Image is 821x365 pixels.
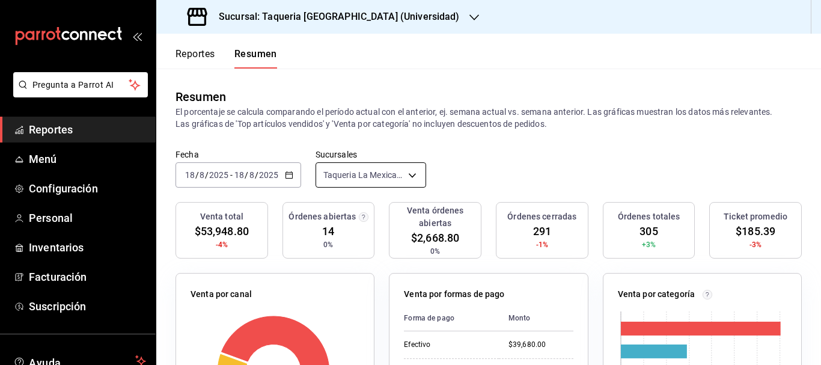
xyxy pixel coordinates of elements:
[430,246,440,257] span: 0%
[175,48,277,69] div: navigation tabs
[209,10,460,24] h3: Sucursal: Taqueria [GEOGRAPHIC_DATA] (Universidad)
[618,210,680,223] h3: Órdenes totales
[404,305,499,331] th: Forma de pago
[230,170,233,180] span: -
[216,239,228,250] span: -4%
[205,170,209,180] span: /
[322,223,334,239] span: 14
[191,288,252,301] p: Venta por canal
[394,204,476,230] h3: Venta órdenes abiertas
[508,340,573,350] div: $39,680.00
[642,239,656,250] span: +3%
[234,170,245,180] input: --
[29,269,146,285] span: Facturación
[29,151,146,167] span: Menú
[200,210,243,223] h3: Venta total
[209,170,229,180] input: ----
[29,210,146,226] span: Personal
[411,230,459,246] span: $2,668.80
[8,87,148,100] a: Pregunta a Parrot AI
[724,210,787,223] h3: Ticket promedio
[404,340,489,350] div: Efectivo
[195,223,249,239] span: $53,948.80
[639,223,658,239] span: 305
[288,210,356,223] h3: Órdenes abiertas
[185,170,195,180] input: --
[507,210,576,223] h3: Órdenes cerradas
[536,239,548,250] span: -1%
[29,180,146,197] span: Configuración
[175,106,802,130] p: El porcentaje se calcula comparando el período actual con el anterior, ej. semana actual vs. sema...
[323,169,404,181] span: Taqueria La Mexicana (Universidad)
[255,170,258,180] span: /
[249,170,255,180] input: --
[533,223,551,239] span: 291
[195,170,199,180] span: /
[29,239,146,256] span: Inventarios
[499,305,573,331] th: Monto
[258,170,279,180] input: ----
[29,298,146,314] span: Suscripción
[618,288,695,301] p: Venta por categoría
[132,31,142,41] button: open_drawer_menu
[175,48,215,69] button: Reportes
[323,239,333,250] span: 0%
[245,170,248,180] span: /
[404,288,504,301] p: Venta por formas de pago
[32,79,129,91] span: Pregunta a Parrot AI
[29,121,146,138] span: Reportes
[175,150,301,159] label: Fecha
[199,170,205,180] input: --
[175,88,226,106] div: Resumen
[13,72,148,97] button: Pregunta a Parrot AI
[316,150,426,159] label: Sucursales
[736,223,775,239] span: $185.39
[749,239,761,250] span: -3%
[234,48,277,69] button: Resumen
